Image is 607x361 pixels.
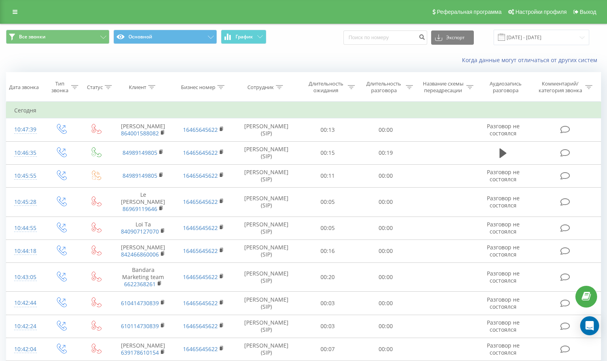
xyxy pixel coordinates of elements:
td: 00:00 [357,118,415,141]
a: 864001588082 [121,129,159,137]
td: [PERSON_NAME] (SIP) [234,187,299,217]
td: [PERSON_NAME] (SIP) [234,239,299,262]
button: Экспорт [431,30,474,45]
td: 00:07 [299,338,357,361]
a: 84989149805 [123,149,157,156]
div: Тип звонка [50,80,69,94]
td: 00:00 [357,164,415,187]
a: 842466860006 [121,251,159,258]
span: Реферальная программа [437,9,501,15]
a: 16465645622 [183,149,218,156]
div: Комментарий/категория звонка [537,80,583,94]
a: 6622368261 [124,280,156,288]
td: [PERSON_NAME] (SIP) [234,292,299,315]
span: Разговор не состоялся [487,296,520,310]
td: [PERSON_NAME] [113,118,173,141]
span: Разговор не состоялся [487,243,520,258]
td: [PERSON_NAME] (SIP) [234,118,299,141]
a: 16465645622 [183,224,218,232]
td: 00:00 [357,187,415,217]
div: Дата звонка [9,84,39,91]
div: 10:42:04 [14,342,36,357]
div: Длительность разговора [364,80,404,94]
td: 00:05 [299,217,357,239]
span: Выход [580,9,596,15]
a: 16465645622 [183,126,218,133]
td: 00:16 [299,239,357,262]
div: 10:43:05 [14,270,36,285]
span: Разговор не состоялся [487,122,520,137]
a: 610114730839 [121,322,159,330]
td: [PERSON_NAME] (SIP) [234,217,299,239]
td: Le [PERSON_NAME] [113,187,173,217]
td: 00:03 [299,315,357,338]
td: Сегодня [6,103,601,118]
a: 16465645622 [183,322,218,330]
div: 10:44:18 [14,243,36,259]
a: 16465645622 [183,273,218,281]
input: Поиск по номеру [343,30,427,45]
div: Название схемы переадресации [422,80,464,94]
button: График [221,30,266,44]
div: 10:47:39 [14,122,36,137]
div: Бизнес номер [181,84,215,91]
div: 10:42:44 [14,295,36,311]
div: Сотрудник [247,84,274,91]
td: 00:00 [357,315,415,338]
td: Bandara Marketing team [113,262,173,292]
a: 16465645622 [183,299,218,307]
span: Разговор не состоялся [487,220,520,235]
span: Разговор не состоялся [487,342,520,356]
td: 00:05 [299,187,357,217]
td: [PERSON_NAME] (SIP) [234,262,299,292]
td: 00:19 [357,141,415,164]
div: Аудиозапись разговора [483,80,529,94]
span: Разговор не состоялся [487,270,520,284]
div: Клиент [129,84,146,91]
span: Разговор не состоялся [487,319,520,333]
a: 639178610154 [121,349,159,356]
td: 00:11 [299,164,357,187]
td: 00:00 [357,262,415,292]
a: 840907127070 [121,228,159,235]
td: 00:00 [357,338,415,361]
button: Основной [113,30,217,44]
td: 00:20 [299,262,357,292]
td: Loi Ta [113,217,173,239]
button: Все звонки [6,30,109,44]
td: 00:15 [299,141,357,164]
td: [PERSON_NAME] [113,338,173,361]
td: [PERSON_NAME] (SIP) [234,164,299,187]
div: 10:45:55 [14,168,36,184]
td: [PERSON_NAME] (SIP) [234,315,299,338]
td: 00:00 [357,217,415,239]
td: 00:03 [299,292,357,315]
div: 10:45:28 [14,194,36,210]
td: 00:00 [357,239,415,262]
a: 16465645622 [183,198,218,205]
td: 00:13 [299,118,357,141]
div: Длительность ожидания [306,80,346,94]
a: 16465645622 [183,172,218,179]
a: 16465645622 [183,247,218,255]
span: Все звонки [19,34,45,40]
a: 16465645622 [183,345,218,353]
div: 10:42:24 [14,319,36,334]
div: Статус [87,84,103,91]
div: Open Intercom Messenger [580,316,599,335]
span: Разговор не состоялся [487,168,520,183]
a: 86969119646 [123,205,157,213]
a: Когда данные могут отличаться от других систем [462,56,601,64]
span: График [236,34,253,40]
td: [PERSON_NAME] [113,239,173,262]
a: 610414730839 [121,299,159,307]
a: 84989149805 [123,172,157,179]
td: 00:00 [357,292,415,315]
div: 10:46:35 [14,145,36,161]
span: Настройки профиля [515,9,567,15]
div: 10:44:55 [14,220,36,236]
span: Разговор не состоялся [487,194,520,209]
td: [PERSON_NAME] (SIP) [234,141,299,164]
td: [PERSON_NAME] (SIP) [234,338,299,361]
